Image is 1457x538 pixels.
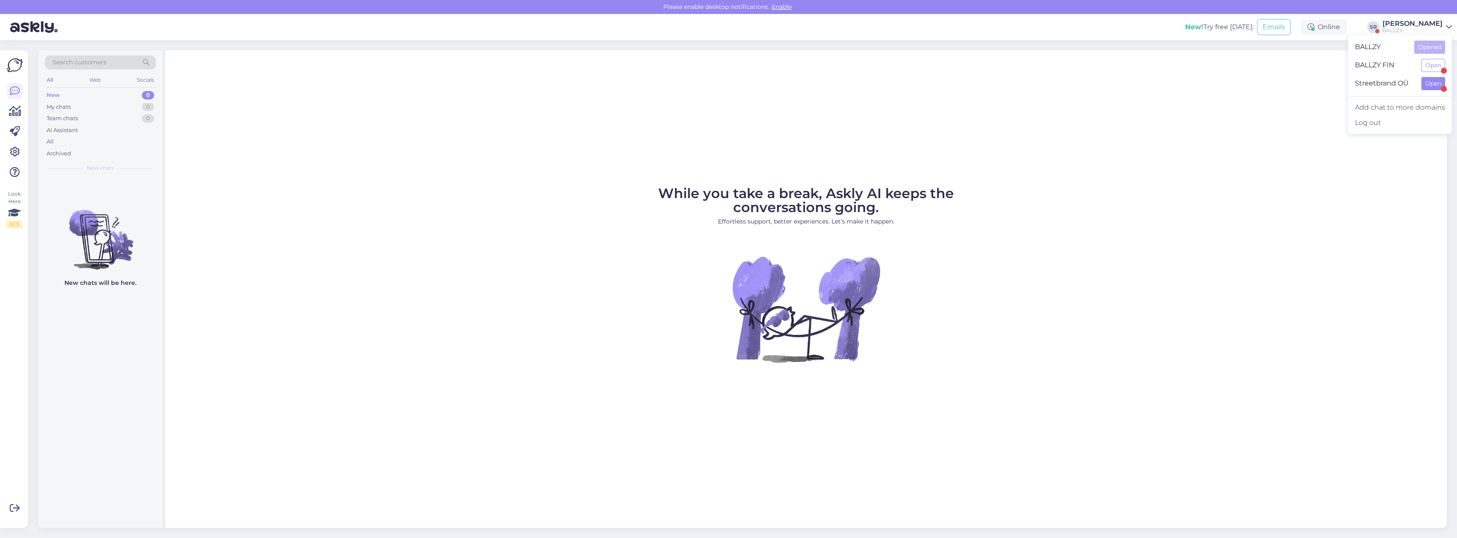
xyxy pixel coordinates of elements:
[47,114,78,123] div: Team chats
[7,221,22,228] div: 0 / 3
[47,149,71,158] div: Archived
[64,279,136,287] p: New chats will be here.
[47,138,54,146] div: All
[1348,100,1452,115] a: Add chat to more domains
[142,103,154,111] div: 0
[88,74,102,86] div: Web
[620,217,992,226] p: Effortless support, better experiences. Let’s make it happen.
[1257,19,1291,35] button: Emails
[1382,27,1443,34] div: BALLZY
[1301,19,1347,35] div: Online
[38,195,163,271] img: No chats
[7,57,23,73] img: Askly Logo
[45,74,55,86] div: All
[1367,21,1379,33] div: SR
[1414,41,1445,54] button: Opened
[730,233,882,385] img: No Chat active
[47,126,78,135] div: AI Assistant
[53,58,106,67] span: Search customers
[769,3,794,11] span: Enable
[1348,115,1452,130] div: Log out
[1382,20,1452,34] a: [PERSON_NAME]BALLZY
[47,91,60,99] div: New
[1421,59,1445,72] button: Open
[87,164,114,172] span: New chats
[135,74,156,86] div: Socials
[1355,41,1407,54] span: BALLZY
[1185,22,1254,32] div: Try free [DATE]:
[1355,77,1415,90] span: Streetbrand OÜ
[1421,77,1445,90] button: Open
[1355,59,1415,72] span: BALLZY FIN
[7,190,22,228] div: Look Here
[142,114,154,123] div: 0
[47,103,71,111] div: My chats
[1185,23,1203,31] b: New!
[1382,20,1443,27] div: [PERSON_NAME]
[142,91,154,99] div: 0
[658,185,954,215] span: While you take a break, Askly AI keeps the conversations going.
